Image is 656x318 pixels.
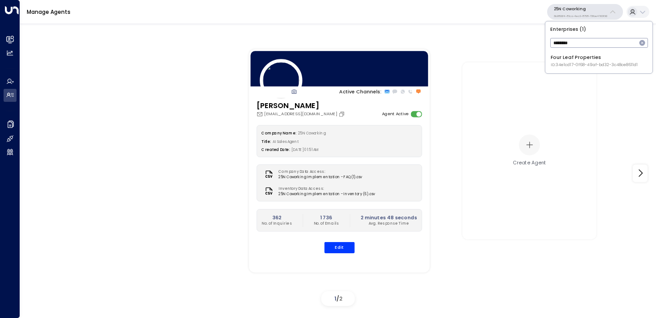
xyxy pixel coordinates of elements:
[551,62,638,68] span: ID: 34e1cd17-0f68-49af-bd32-3c48ce8611d1
[259,59,302,101] img: 84_headshot.jpg
[548,24,650,34] p: Enterprises ( 1 )
[321,291,355,306] div: /
[334,295,336,302] span: 1
[338,111,346,117] button: Copy
[324,242,354,253] button: Edit
[513,159,546,167] div: Create Agent
[278,175,362,180] span: 25N Coworking Implementation - FAQ (1).csv
[339,88,382,95] p: Active Channels:
[313,221,339,226] p: No. of Emails
[27,8,71,16] a: Manage Agents
[262,213,292,221] h2: 362
[361,213,417,221] h2: 2 minutes 48 seconds
[554,14,607,18] p: 3b9800f4-81ca-4ec0-8758-72fbe4763f36
[339,295,342,302] span: 2
[382,111,408,117] label: Agent Active
[554,6,607,12] p: 25N Coworking
[262,139,271,144] label: Title:
[262,147,290,152] label: Created Date:
[262,130,296,135] label: Company Name:
[291,147,319,152] span: [DATE] 01:51 AM
[551,54,638,68] div: Four Leaf Properties
[298,130,325,135] span: 25N Coworking
[256,100,346,111] h3: [PERSON_NAME]
[256,111,346,117] div: [EMAIL_ADDRESS][DOMAIN_NAME]
[313,213,339,221] h2: 1736
[361,221,417,226] p: Avg. Response Time
[278,169,359,174] label: Company Data Access:
[278,186,372,191] label: Inventory Data Access:
[262,221,292,226] p: No. of Inquiries
[273,139,299,144] span: AI Sales Agent
[547,4,623,20] button: 25N Coworking3b9800f4-81ca-4ec0-8758-72fbe4763f36
[278,191,375,197] span: 25N Coworking Implementation - Inventory (6).csv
